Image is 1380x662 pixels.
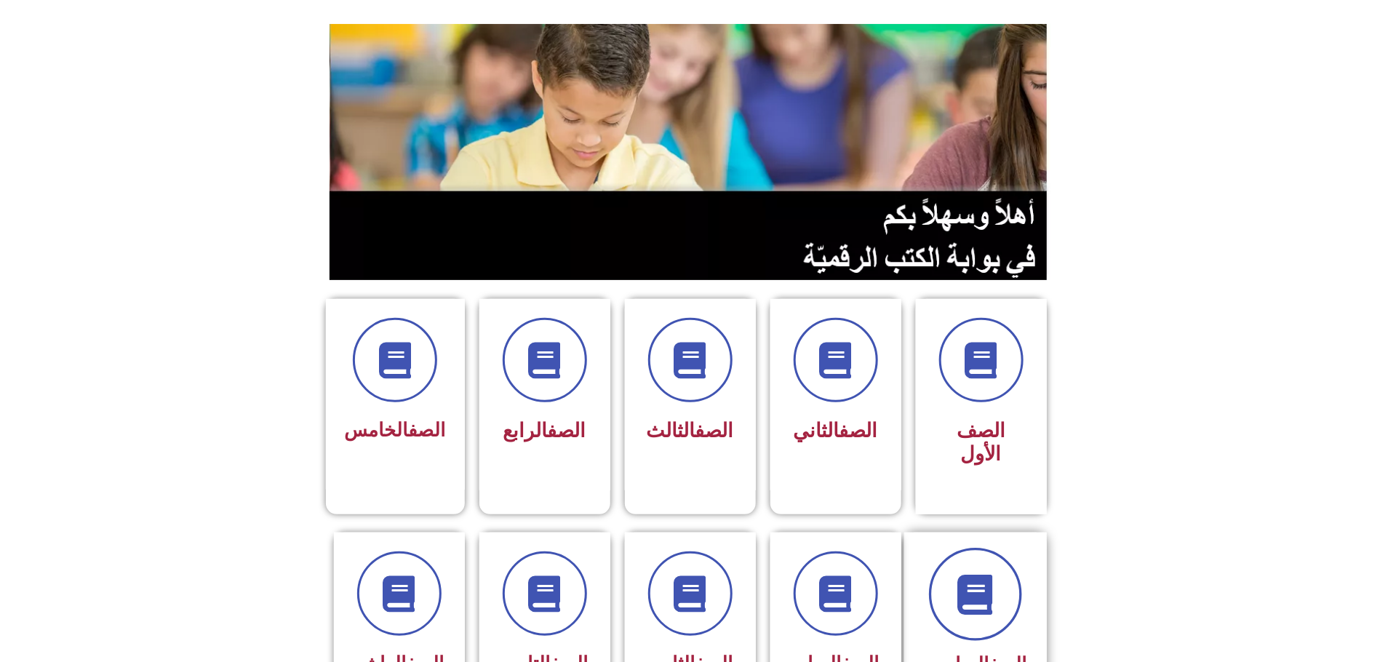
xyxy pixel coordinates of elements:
a: الصف [548,419,586,442]
span: الخامس [345,419,446,441]
a: الصف [409,419,446,441]
span: الرابع [503,419,586,442]
a: الصف [695,419,734,442]
a: الصف [839,419,878,442]
span: الثاني [794,419,878,442]
span: الثالث [647,419,734,442]
span: الصف الأول [957,419,1005,466]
